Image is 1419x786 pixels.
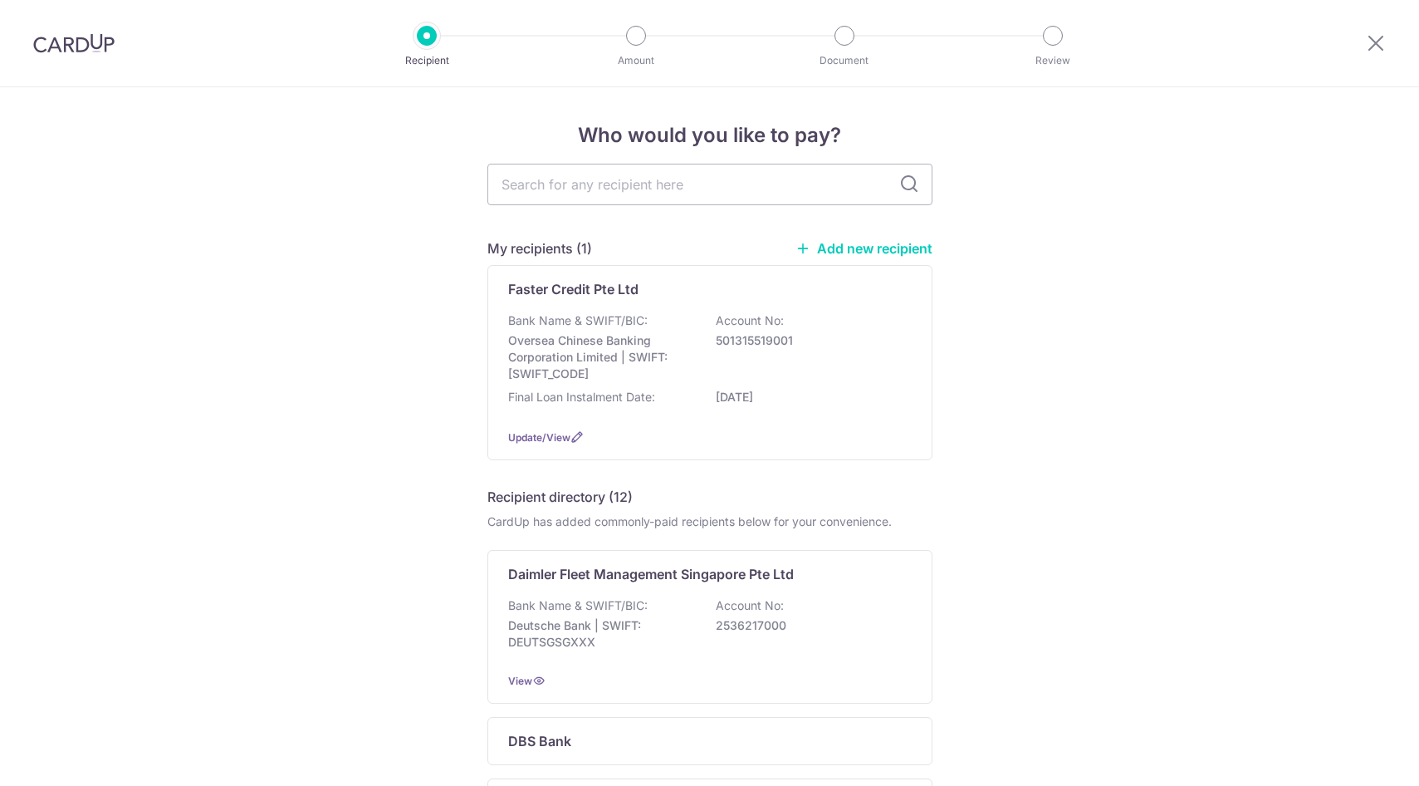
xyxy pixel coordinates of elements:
[716,389,902,405] p: [DATE]
[795,240,932,257] a: Add new recipient
[365,52,488,69] p: Recipient
[716,312,784,329] p: Account No:
[508,389,655,405] p: Final Loan Instalment Date:
[575,52,697,69] p: Amount
[508,332,694,382] p: Oversea Chinese Banking Corporation Limited | SWIFT: [SWIFT_CODE]
[508,675,532,687] a: View
[508,617,694,651] p: Deutsche Bank | SWIFT: DEUTSGSGXXX
[487,513,932,530] div: CardUp has added commonly-paid recipients below for your convenience.
[508,597,648,614] p: Bank Name & SWIFT/BIC:
[508,564,794,584] p: Daimler Fleet Management Singapore Pte Ltd
[991,52,1114,69] p: Review
[716,597,784,614] p: Account No:
[716,332,902,349] p: 501315519001
[716,617,902,634] p: 2536217000
[487,120,932,150] h4: Who would you like to pay?
[508,279,639,299] p: Faster Credit Pte Ltd
[33,33,115,53] img: CardUp
[508,731,571,751] p: DBS Bank
[508,312,648,329] p: Bank Name & SWIFT/BIC:
[487,238,592,258] h5: My recipients (1)
[508,431,570,444] a: Update/View
[487,487,633,507] h5: Recipient directory (12)
[487,164,932,205] input: Search for any recipient here
[783,52,906,69] p: Document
